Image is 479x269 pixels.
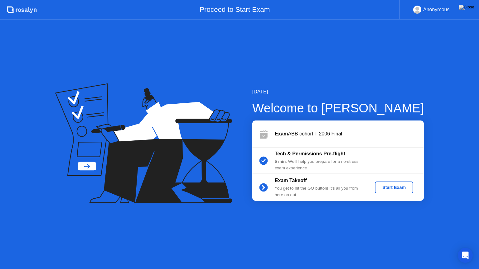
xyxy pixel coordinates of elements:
div: Open Intercom Messenger [458,248,473,263]
button: Start Exam [375,182,413,193]
b: Tech & Permissions Pre-flight [275,151,345,156]
div: ABB cohort T 2006 Final [275,130,424,138]
img: Close [459,5,474,10]
div: Start Exam [377,185,411,190]
b: Exam [275,131,288,136]
b: Exam Takeoff [275,178,307,183]
div: Anonymous [423,6,450,14]
b: 5 min [275,159,286,164]
div: [DATE] [252,88,424,96]
div: Welcome to [PERSON_NAME] [252,99,424,117]
div: You get to hit the GO button! It’s all you from here on out [275,185,365,198]
div: : We’ll help you prepare for a no-stress exam experience [275,158,365,171]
